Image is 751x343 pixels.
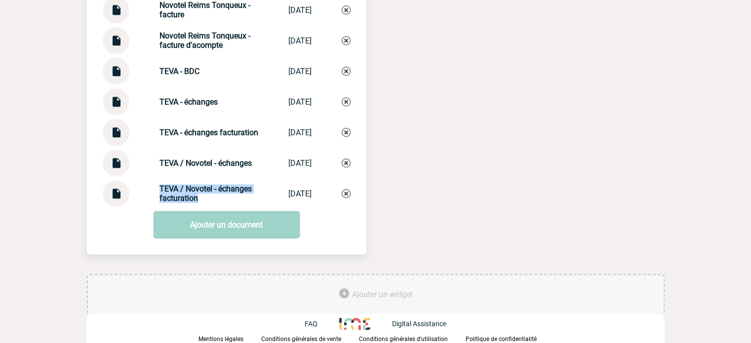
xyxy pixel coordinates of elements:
p: Politique de confidentialité [466,336,537,343]
div: Ajouter des outils d'aide à la gestion de votre événement [87,274,665,315]
img: Supprimer [342,128,351,137]
strong: TEVA / Novotel - échanges [159,158,252,168]
strong: TEVA - échanges [159,97,218,107]
p: Mentions légales [198,336,243,343]
strong: TEVA - BDC [159,67,199,76]
div: [DATE] [288,36,312,45]
img: Supprimer [342,158,351,167]
a: Ajouter un document [153,211,300,238]
a: Politique de confidentialité [466,334,553,343]
strong: TEVA / Novotel - échanges facturation [159,184,252,203]
div: [DATE] [288,5,312,15]
div: [DATE] [288,189,312,198]
a: Conditions générales d'utilisation [359,334,466,343]
div: [DATE] [288,67,312,76]
img: Supprimer [342,97,351,106]
p: Digital Assistance [392,320,446,328]
strong: Novotel Reims Tonqueux - facture d'acompte [159,31,250,50]
div: [DATE] [288,158,312,168]
img: http://www.idealmeetingsevents.fr/ [339,318,370,330]
div: [DATE] [288,97,312,107]
a: Conditions générales de vente [261,334,359,343]
strong: TEVA - échanges facturation [159,128,258,137]
img: Supprimer [342,189,351,198]
img: Supprimer [342,67,351,76]
a: FAQ [305,319,339,328]
div: [DATE] [288,128,312,137]
a: Mentions légales [198,334,261,343]
img: Supprimer [342,5,351,14]
p: FAQ [305,320,317,328]
span: Ajouter un widget [352,290,413,299]
strong: Novotel Reims Tonqueux - facture [159,0,250,19]
img: Supprimer [342,36,351,45]
p: Conditions générales d'utilisation [359,336,448,343]
p: Conditions générales de vente [261,336,341,343]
